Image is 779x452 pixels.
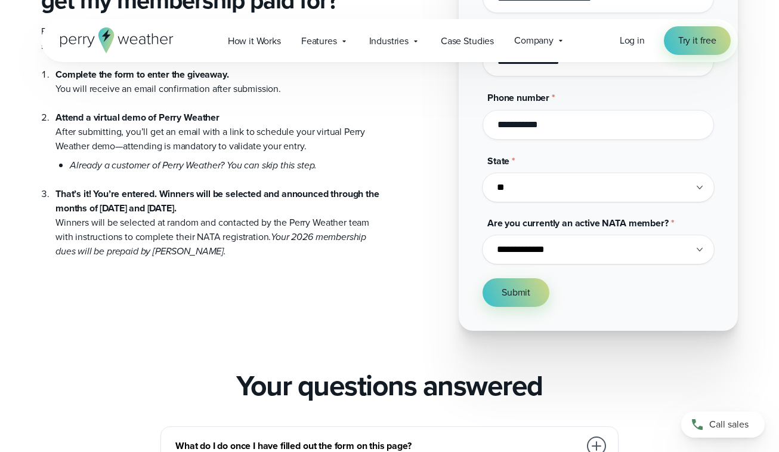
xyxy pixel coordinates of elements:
[236,369,543,402] h2: Your questions answered
[55,67,380,96] li: You will receive an email confirmation after submission.
[228,34,281,48] span: How it Works
[301,34,337,48] span: Features
[55,187,379,215] strong: That’s it! You’re entered. Winners will be selected and announced through the months of [DATE] an...
[620,33,645,48] a: Log in
[487,154,509,168] span: State
[441,34,494,48] span: Case Studies
[514,33,554,48] span: Company
[369,34,409,48] span: Industries
[55,110,220,124] strong: Attend a virtual demo of Perry Weather
[218,29,291,53] a: How it Works
[483,278,549,307] button: Submit
[55,67,229,81] strong: Complete the form to enter the giveaway.
[55,96,380,173] li: After submitting, you’ll get an email with a link to schedule your virtual Perry Weather demo—att...
[55,230,366,258] em: Your 2026 membership dues will be prepaid by [PERSON_NAME].
[620,33,645,47] span: Log in
[487,91,549,104] span: Phone number
[487,216,669,230] span: Are you currently an active NATA member?
[70,158,317,172] em: Already a customer of Perry Weather? You can skip this step.
[431,29,504,53] a: Case Studies
[55,173,380,259] li: Winners will be selected at random and contacted by the Perry Weather team with instructions to c...
[681,411,765,438] a: Call sales
[678,33,716,48] span: Try it free
[664,26,731,55] a: Try it free
[502,285,530,300] span: Submit
[709,417,749,432] span: Call sales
